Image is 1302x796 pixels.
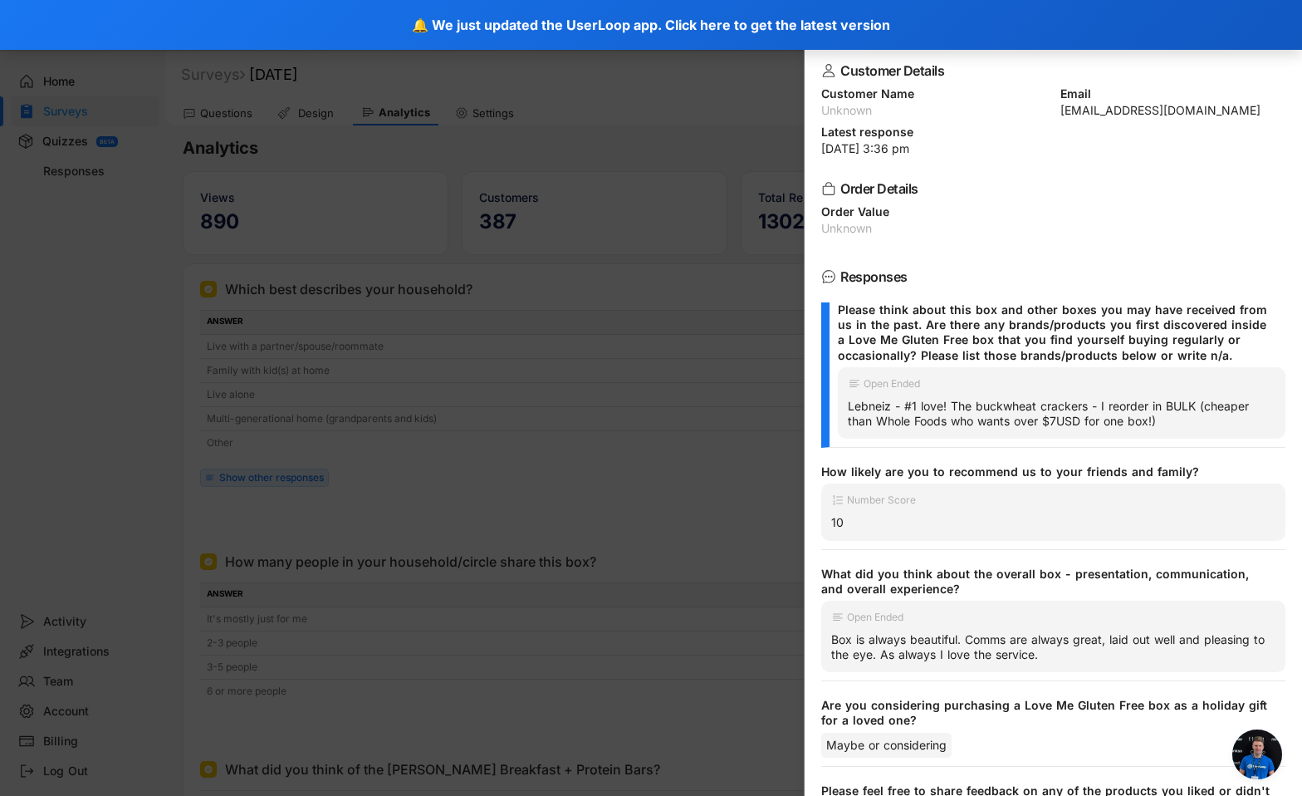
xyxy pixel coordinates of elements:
[831,632,1275,662] div: Box is always beautiful. Comms are always great, laid out well and pleasing to the eye. As always...
[821,567,1272,597] div: What did you think about the overall box - presentation, communication, and overall experience?
[840,270,1259,283] div: Responses
[821,126,1285,138] div: Latest response
[821,88,1047,100] div: Customer Name
[831,515,1275,530] div: 10
[821,698,1272,728] div: Are you considering purchasing a Love Me Gluten Free box as a holiday gift for a loved one?
[840,182,1259,195] div: Order Details
[821,143,1285,155] div: [DATE] 3:36 pm
[1060,88,1286,100] div: Email
[821,733,952,758] div: Maybe or considering
[847,495,916,505] div: Number Score
[840,64,1259,77] div: Customer Details
[848,399,1275,429] div: Lebneiz - #1 love! The buckwheat crackers - I reorder in BULK (cheaper than Whole Foods who wants...
[821,206,1285,218] div: Order Value
[1060,105,1286,116] div: [EMAIL_ADDRESS][DOMAIN_NAME]
[1232,730,1282,779] div: Open chat
[821,223,1285,234] div: Unknown
[821,464,1272,479] div: How likely are you to recommend us to your friends and family?
[821,105,1047,116] div: Unknown
[864,379,920,389] div: Open Ended
[838,302,1272,363] div: Please think about this box and other boxes you may have received from us in the past. Are there ...
[847,612,903,622] div: Open Ended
